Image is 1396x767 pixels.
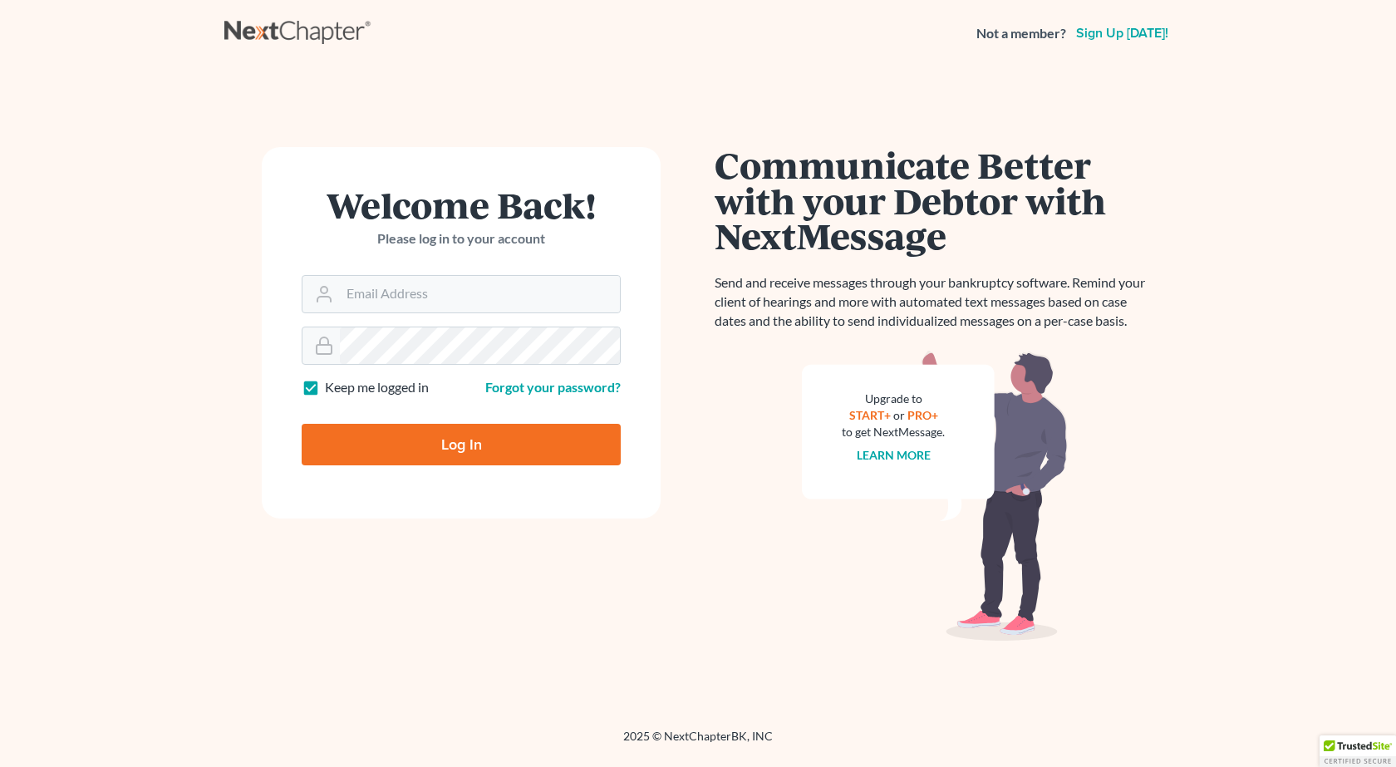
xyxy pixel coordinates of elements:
a: PRO+ [907,408,938,422]
input: Log In [302,424,621,465]
div: to get NextMessage. [842,424,945,440]
span: or [893,408,905,422]
a: Forgot your password? [485,379,621,395]
img: nextmessage_bg-59042aed3d76b12b5cd301f8e5b87938c9018125f34e5fa2b7a6b67550977c72.svg [802,351,1068,642]
a: START+ [849,408,891,422]
a: Learn more [857,448,931,462]
p: Send and receive messages through your bankruptcy software. Remind your client of hearings and mo... [715,273,1155,331]
div: Upgrade to [842,391,945,407]
div: TrustedSite Certified [1320,735,1396,767]
div: 2025 © NextChapterBK, INC [224,728,1172,758]
h1: Communicate Better with your Debtor with NextMessage [715,147,1155,253]
a: Sign up [DATE]! [1073,27,1172,40]
h1: Welcome Back! [302,187,621,223]
label: Keep me logged in [325,378,429,397]
strong: Not a member? [976,24,1066,43]
p: Please log in to your account [302,229,621,248]
input: Email Address [340,276,620,312]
